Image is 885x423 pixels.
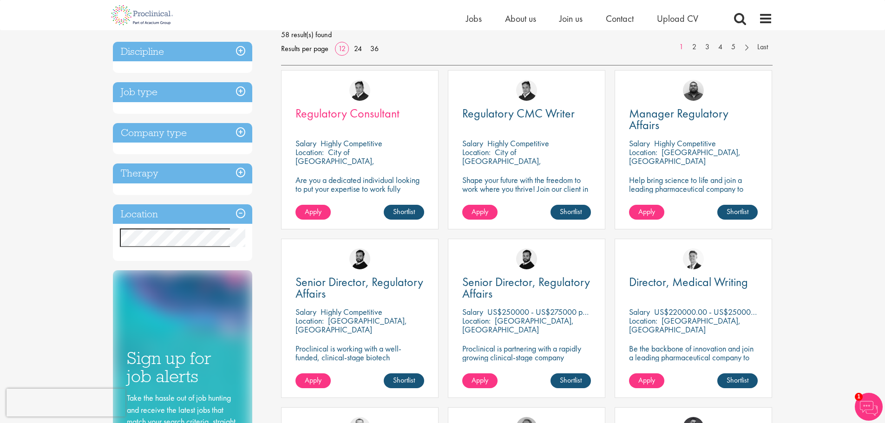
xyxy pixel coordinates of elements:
a: 12 [335,44,349,53]
p: Highly Competitive [487,138,549,149]
p: [GEOGRAPHIC_DATA], [GEOGRAPHIC_DATA] [462,315,574,335]
span: Location: [462,147,491,157]
span: Director, Medical Writing [629,274,748,290]
a: Regulatory Consultant [295,108,424,119]
p: Highly Competitive [321,138,382,149]
span: Regulatory Consultant [295,105,400,121]
p: [GEOGRAPHIC_DATA], [GEOGRAPHIC_DATA] [629,147,741,166]
span: Salary [462,306,483,317]
span: Apply [638,207,655,216]
p: Highly Competitive [321,306,382,317]
span: Join us [559,13,583,25]
a: 5 [727,42,740,52]
p: Highly Competitive [654,138,716,149]
a: Shortlist [384,205,424,220]
span: Location: [462,315,491,326]
a: Shortlist [717,205,758,220]
img: Peter Duvall [349,80,370,101]
a: Shortlist [551,205,591,220]
p: City of [GEOGRAPHIC_DATA], [GEOGRAPHIC_DATA] [462,147,541,175]
a: Contact [606,13,634,25]
span: Apply [305,375,321,385]
span: Salary [462,138,483,149]
img: Peter Duvall [516,80,537,101]
a: Jobs [466,13,482,25]
img: Nick Walker [516,248,537,269]
a: Shortlist [551,373,591,388]
span: 58 result(s) found [281,28,773,42]
a: Regulatory CMC Writer [462,108,591,119]
h3: Location [113,204,252,224]
span: Location: [295,147,324,157]
a: 1 [675,42,688,52]
a: 3 [701,42,714,52]
span: Salary [295,138,316,149]
a: Manager Regulatory Affairs [629,108,758,131]
h3: Company type [113,123,252,143]
a: Apply [629,205,664,220]
p: Proclinical is working with a well-funded, clinical-stage biotech developing transformative thera... [295,344,424,388]
a: Shortlist [384,373,424,388]
p: Help bring science to life and join a leading pharmaceutical company to play a key role in delive... [629,176,758,220]
span: Salary [295,306,316,317]
a: 4 [714,42,727,52]
span: Salary [629,138,650,149]
h3: Sign up for job alerts [127,349,238,385]
a: Senior Director, Regulatory Affairs [462,276,591,299]
span: Apply [472,207,488,216]
span: 1 [855,393,863,401]
span: Salary [629,306,650,317]
a: Last [753,42,773,52]
a: Senior Director, Regulatory Affairs [295,276,424,299]
p: Proclinical is partnering with a rapidly growing clinical-stage company advancing a high-potentia... [462,344,591,379]
span: Apply [472,375,488,385]
img: George Watson [683,248,704,269]
span: Results per page [281,42,328,56]
span: Senior Director, Regulatory Affairs [462,274,590,301]
p: [GEOGRAPHIC_DATA], [GEOGRAPHIC_DATA] [295,315,407,335]
a: Shortlist [717,373,758,388]
a: Apply [295,373,331,388]
a: Director, Medical Writing [629,276,758,288]
span: Manager Regulatory Affairs [629,105,728,133]
p: [GEOGRAPHIC_DATA], [GEOGRAPHIC_DATA] [629,315,741,335]
h3: Job type [113,82,252,102]
a: Ashley Bennett [683,80,704,101]
span: Senior Director, Regulatory Affairs [295,274,423,301]
iframe: reCAPTCHA [7,389,125,416]
a: 24 [351,44,365,53]
span: Location: [629,147,657,157]
img: Nick Walker [349,248,370,269]
a: 36 [367,44,382,53]
a: Apply [295,205,331,220]
h3: Discipline [113,42,252,62]
img: Chatbot [855,393,883,421]
a: About us [505,13,536,25]
p: Are you a dedicated individual looking to put your expertise to work fully flexibly in a remote p... [295,176,424,220]
span: Apply [638,375,655,385]
span: Location: [295,315,324,326]
p: City of [GEOGRAPHIC_DATA], [GEOGRAPHIC_DATA] [295,147,374,175]
a: Apply [462,205,498,220]
p: US$220000.00 - US$250000.00 per annum [654,306,802,317]
span: Location: [629,315,657,326]
p: US$250000 - US$275000 per annum [487,306,612,317]
h3: Therapy [113,163,252,183]
a: Upload CV [657,13,698,25]
p: Shape your future with the freedom to work where you thrive! Join our client in this fully remote... [462,176,591,202]
span: Apply [305,207,321,216]
a: Apply [629,373,664,388]
a: Apply [462,373,498,388]
p: Be the backbone of innovation and join a leading pharmaceutical company to help keep life-changin... [629,344,758,379]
